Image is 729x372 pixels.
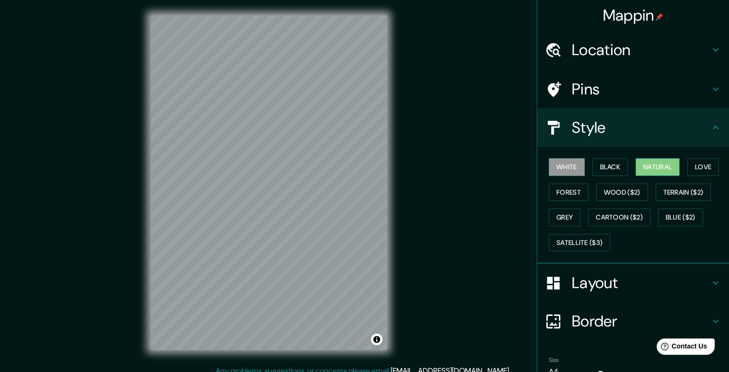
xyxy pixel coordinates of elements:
h4: Layout [572,273,710,292]
div: Layout [537,264,729,302]
button: Cartoon ($2) [588,209,650,226]
button: Satellite ($3) [549,234,610,252]
div: Style [537,108,729,147]
button: White [549,158,585,176]
button: Wood ($2) [596,184,648,201]
button: Toggle attribution [371,334,382,345]
label: Size [549,356,559,364]
canvas: Map [150,15,387,350]
h4: Border [572,312,710,331]
h4: Style [572,118,710,137]
h4: Mappin [603,6,664,25]
button: Forest [549,184,589,201]
button: Natural [636,158,680,176]
iframe: Help widget launcher [644,335,718,361]
h4: Pins [572,80,710,99]
button: Black [592,158,628,176]
button: Love [687,158,719,176]
div: Border [537,302,729,340]
img: pin-icon.png [656,13,663,21]
div: Location [537,31,729,69]
div: Pins [537,70,729,108]
button: Grey [549,209,580,226]
button: Blue ($2) [658,209,703,226]
h4: Location [572,40,710,59]
button: Terrain ($2) [656,184,711,201]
